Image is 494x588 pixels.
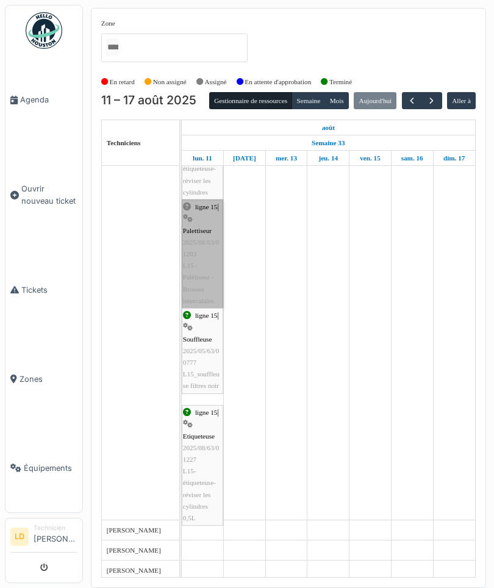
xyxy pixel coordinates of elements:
span: Équipements [24,462,77,474]
li: [PERSON_NAME] [34,523,77,550]
label: Assigné [205,77,227,87]
button: Mois [324,92,349,109]
a: Zones [5,334,82,423]
a: Ouvrir nouveau ticket [5,145,82,245]
div: Technicien [34,523,77,532]
button: Aller à [447,92,476,109]
label: En retard [110,77,135,87]
h2: 11 – 17 août 2025 [101,93,196,108]
a: 16 août 2025 [398,151,426,166]
div: | [183,310,222,392]
li: LD [10,528,29,546]
button: Gestionnaire de ressources [209,92,292,109]
span: L11-étiqueteuse-réviser les cylindres 0,5L [183,153,216,207]
a: 17 août 2025 [440,151,468,166]
span: 2025/05/63/00777 [183,347,220,366]
button: Suivant [421,92,442,110]
span: [PERSON_NAME] [107,567,161,574]
a: 11 août 2025 [190,151,215,166]
div: | [183,407,222,524]
span: L15_souffleuse filtres noir [183,370,220,389]
input: Tous [106,38,118,56]
a: Agenda [5,56,82,145]
a: Semaine 33 [309,135,348,151]
a: 14 août 2025 [315,151,341,166]
img: Badge_color-CXgf-gQk.svg [26,12,62,49]
a: 12 août 2025 [230,151,259,166]
a: 15 août 2025 [357,151,384,166]
a: 13 août 2025 [273,151,300,166]
label: Non assigné [153,77,187,87]
label: Terminé [329,77,352,87]
a: LD Technicien[PERSON_NAME] [10,523,77,553]
span: Etiqueteuse [183,432,215,440]
span: Tickets [21,284,77,296]
a: Tickets [5,245,82,334]
span: [PERSON_NAME] [107,526,161,534]
span: ligne 15 [195,312,217,319]
span: [PERSON_NAME] [107,547,161,554]
a: 11 août 2025 [319,120,338,135]
span: ligne 15 [195,409,217,416]
span: Souffleuse [183,335,212,343]
span: 2025/08/63/01227 [183,444,220,463]
span: Zones [20,373,77,385]
a: Équipements [5,423,82,512]
label: En attente d'approbation [245,77,311,87]
span: Agenda [20,94,77,106]
span: L15-étiqueteuse-réviser les cylindres 0,5L [183,467,216,522]
label: Zone [101,18,115,29]
button: Aujourd'hui [354,92,396,109]
button: Semaine [292,92,325,109]
span: Techniciens [107,139,141,146]
button: Précédent [402,92,422,110]
span: Ouvrir nouveau ticket [21,183,77,206]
